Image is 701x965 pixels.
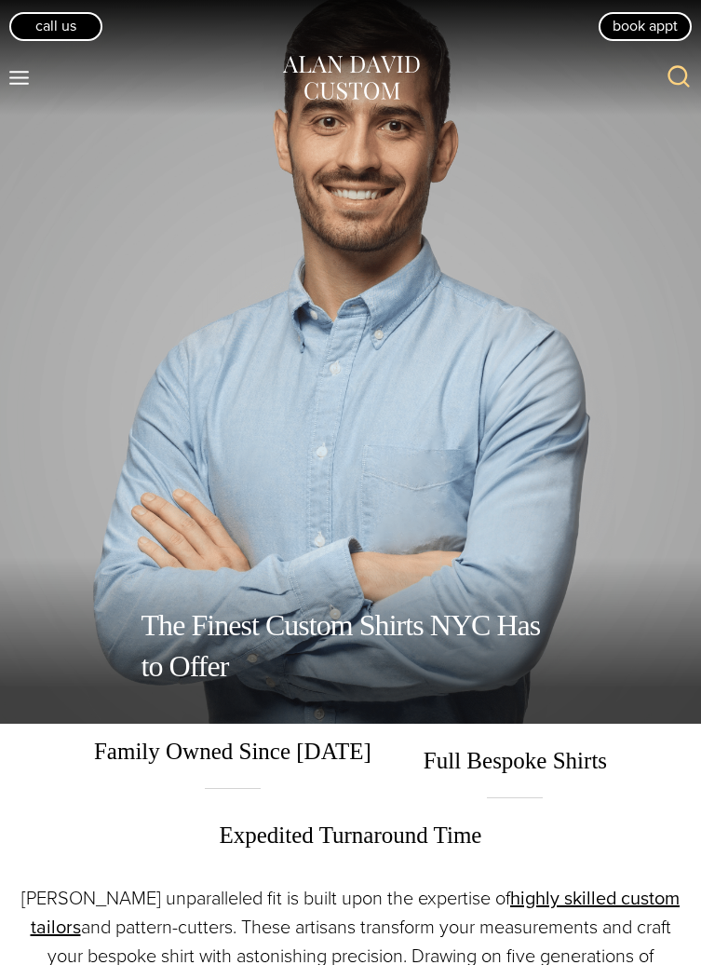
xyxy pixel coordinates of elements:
[405,724,626,798] span: Full Bespoke Shirts
[281,52,421,104] img: Alan David Custom
[75,733,390,789] span: Family Owned Since [DATE]
[201,798,501,854] span: Expedited Turnaround Time
[656,56,701,101] button: View Search Form
[142,586,560,705] h1: The Finest Custom Shirts NYC Has to Offer
[9,12,102,40] a: Call Us
[599,12,692,40] a: book appt
[31,884,681,941] a: highly skilled custom tailors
